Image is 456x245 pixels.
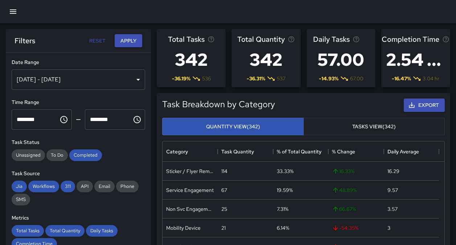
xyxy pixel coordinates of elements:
[77,183,93,189] span: API
[115,34,142,48] button: Apply
[277,168,293,175] div: 33.33%
[332,141,355,162] div: % Change
[166,141,188,162] div: Category
[46,152,68,158] span: To Do
[94,181,115,192] div: Email
[328,141,383,162] div: % Change
[12,69,145,90] div: [DATE] - [DATE]
[277,205,288,213] div: 7.31%
[319,75,338,82] span: -14.93 %
[202,75,211,82] span: 536
[172,75,190,82] span: -36.19 %
[277,224,289,232] div: 6.14%
[166,224,201,232] div: Mobility Device
[387,224,390,232] div: 3
[12,183,27,189] span: Jia
[313,33,350,45] span: Daily Tasks
[28,181,59,192] div: Workflows
[57,112,71,127] button: Choose time, selected time is 12:00 AM
[288,36,295,43] svg: Total task quantity in the selected period, compared to the previous period.
[277,75,285,82] span: 537
[332,186,357,194] span: 48.89 %
[61,183,75,189] span: 311
[163,141,218,162] div: Category
[237,33,285,45] span: Total Quantity
[247,75,265,82] span: -36.31 %
[116,181,139,192] div: Phone
[166,186,214,194] div: Service Engagement
[384,141,439,162] div: Daily Average
[208,36,215,43] svg: Total number of tasks in the selected period, compared to the previous period.
[45,225,85,237] div: Total Quantity
[237,45,295,74] h3: 342
[28,183,59,189] span: Workflows
[353,36,360,43] svg: Average number of tasks per day in the selected period, compared to the previous period.
[77,181,93,192] div: API
[15,35,35,47] h6: Filters
[382,33,439,45] span: Completion Time
[61,181,75,192] div: 311
[12,225,44,237] div: Total Tasks
[387,168,399,175] div: 16.29
[221,186,227,194] div: 67
[12,170,145,178] h6: Task Source
[277,141,321,162] div: % of Total Quantity
[404,99,445,112] button: Export
[12,99,145,107] h6: Time Range
[12,196,30,202] span: SMS
[168,33,205,45] span: Total Tasks
[168,45,215,74] h3: 342
[12,149,45,161] div: Unassigned
[12,214,145,222] h6: Metrics
[12,228,44,234] span: Total Tasks
[303,118,445,136] button: Tasks View(342)
[350,75,363,82] span: 67.00
[221,141,254,162] div: Task Quantity
[166,168,214,175] div: Sticker / Flyer Removal
[12,138,145,146] h6: Task Status
[332,224,358,232] span: -54.35 %
[382,45,449,74] h3: 2.54 hr
[221,205,227,213] div: 25
[69,152,102,158] span: Completed
[221,224,226,232] div: 21
[12,59,145,67] h6: Date Range
[387,205,398,213] div: 3.57
[218,141,273,162] div: Task Quantity
[86,225,118,237] div: Daily Tasks
[12,152,45,158] span: Unassigned
[332,205,356,213] span: 66.67 %
[221,168,227,175] div: 114
[273,141,328,162] div: % of Total Quantity
[166,205,214,213] div: Non Svc Engagement
[387,186,398,194] div: 9.57
[423,75,439,82] span: 3.04 hr
[162,99,275,110] h5: Task Breakdown by Category
[12,181,27,192] div: Jia
[442,36,449,43] svg: Average time taken to complete tasks in the selected period, compared to the previous period.
[332,168,354,175] span: 16.33 %
[313,45,369,74] h3: 57.00
[162,118,304,136] button: Quantity View(342)
[86,228,118,234] span: Daily Tasks
[392,75,411,82] span: -16.47 %
[130,112,144,127] button: Choose time, selected time is 11:59 PM
[116,183,139,189] span: Phone
[46,149,68,161] div: To Do
[86,34,109,48] button: Reset
[12,194,30,205] div: SMS
[94,183,115,189] span: Email
[45,228,85,234] span: Total Quantity
[387,141,419,162] div: Daily Average
[277,186,293,194] div: 19.59%
[69,149,102,161] div: Completed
